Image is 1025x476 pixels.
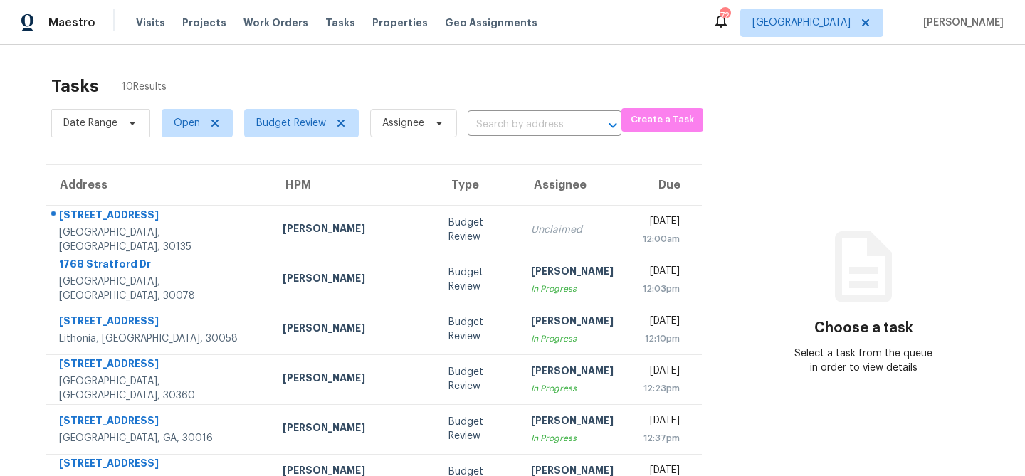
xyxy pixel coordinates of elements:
[271,165,437,205] th: HPM
[520,165,625,205] th: Assignee
[636,431,680,445] div: 12:37pm
[531,431,614,445] div: In Progress
[59,275,260,303] div: [GEOGRAPHIC_DATA], [GEOGRAPHIC_DATA], 30078
[636,364,680,381] div: [DATE]
[636,232,680,246] div: 12:00am
[448,315,508,344] div: Budget Review
[283,271,426,289] div: [PERSON_NAME]
[636,314,680,332] div: [DATE]
[59,356,260,374] div: [STREET_ADDRESS]
[372,16,428,30] span: Properties
[636,214,680,232] div: [DATE]
[531,223,614,237] div: Unclaimed
[468,114,582,136] input: Search by address
[794,347,933,375] div: Select a task from the queue in order to view details
[382,116,424,130] span: Assignee
[531,381,614,396] div: In Progress
[531,332,614,346] div: In Progress
[531,264,614,282] div: [PERSON_NAME]
[325,18,355,28] span: Tasks
[629,112,696,128] span: Create a Task
[122,80,167,94] span: 10 Results
[136,16,165,30] span: Visits
[448,415,508,443] div: Budget Review
[531,282,614,296] div: In Progress
[448,265,508,294] div: Budget Review
[437,165,520,205] th: Type
[720,9,730,23] div: 72
[59,374,260,403] div: [GEOGRAPHIC_DATA], [GEOGRAPHIC_DATA], 30360
[814,321,913,335] h3: Choose a task
[59,208,260,226] div: [STREET_ADDRESS]
[445,16,537,30] span: Geo Assignments
[59,226,260,254] div: [GEOGRAPHIC_DATA], [GEOGRAPHIC_DATA], 30135
[283,371,426,388] div: [PERSON_NAME]
[243,16,308,30] span: Work Orders
[283,221,426,239] div: [PERSON_NAME]
[182,16,226,30] span: Projects
[46,165,271,205] th: Address
[448,365,508,393] div: Budget Review
[256,116,326,130] span: Budget Review
[59,257,260,275] div: 1768 Stratford Dr
[448,216,508,244] div: Budget Review
[63,116,117,130] span: Date Range
[283,321,426,339] div: [PERSON_NAME]
[752,16,851,30] span: [GEOGRAPHIC_DATA]
[531,314,614,332] div: [PERSON_NAME]
[918,16,1004,30] span: [PERSON_NAME]
[59,314,260,332] div: [STREET_ADDRESS]
[59,456,260,474] div: [STREET_ADDRESS]
[636,332,680,346] div: 12:10pm
[636,381,680,396] div: 12:23pm
[48,16,95,30] span: Maestro
[625,165,702,205] th: Due
[531,413,614,431] div: [PERSON_NAME]
[531,364,614,381] div: [PERSON_NAME]
[636,264,680,282] div: [DATE]
[59,332,260,346] div: Lithonia, [GEOGRAPHIC_DATA], 30058
[621,108,703,132] button: Create a Task
[174,116,200,130] span: Open
[59,431,260,445] div: [GEOGRAPHIC_DATA], GA, 30016
[283,421,426,438] div: [PERSON_NAME]
[636,282,680,296] div: 12:03pm
[51,79,99,93] h2: Tasks
[636,413,680,431] div: [DATE]
[603,115,623,135] button: Open
[59,413,260,431] div: [STREET_ADDRESS]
